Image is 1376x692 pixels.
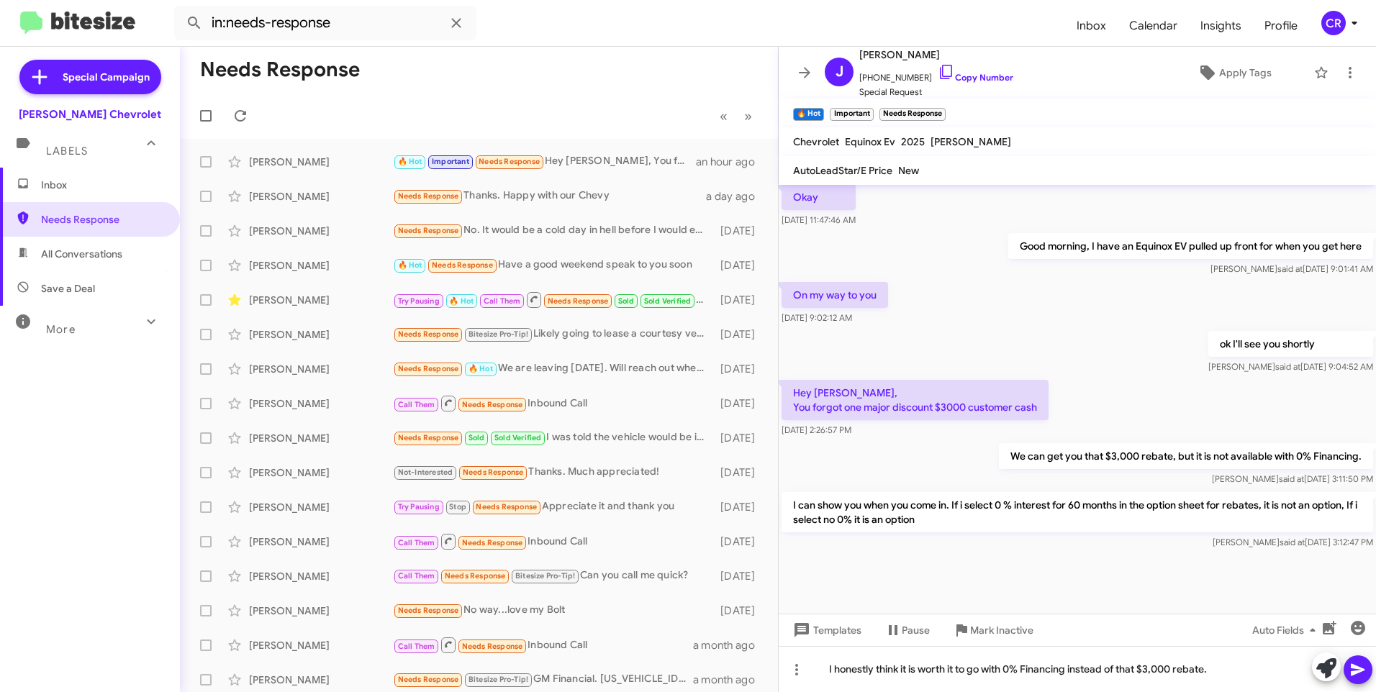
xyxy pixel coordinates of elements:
[393,188,706,204] div: Thanks. Happy with our Chevy
[393,532,714,550] div: Inbound Call
[249,534,393,549] div: [PERSON_NAME]
[644,296,692,306] span: Sold Verified
[398,606,459,615] span: Needs Response
[462,642,523,651] span: Needs Response
[782,214,856,225] span: [DATE] 11:47:46 AM
[714,431,766,445] div: [DATE]
[714,569,766,583] div: [DATE]
[398,433,459,442] span: Needs Response
[931,135,1011,148] span: [PERSON_NAME]
[879,108,946,121] small: Needs Response
[1279,473,1304,484] span: said at
[249,569,393,583] div: [PERSON_NAME]
[449,502,466,511] span: Stop
[1161,60,1307,86] button: Apply Tags
[462,538,523,547] span: Needs Response
[393,326,714,342] div: Likely going to lease a courtesy vehicle equinox EV
[938,72,1013,83] a: Copy Number
[41,212,163,227] span: Needs Response
[793,108,824,121] small: 🔥 Hot
[19,60,161,94] a: Special Campaign
[706,189,766,204] div: a day ago
[200,58,360,81] h1: Needs Response
[398,502,440,511] span: Try Pausing
[515,571,575,581] span: Bitesize Pro-Tip!
[779,646,1376,692] div: I honestly think it is worth it to go with 0% Financing instead of that $3,000 rebate.
[469,433,485,442] span: Sold
[398,296,440,306] span: Try Pausing
[469,675,528,684] span: Bitesize Pro-Tip!
[19,107,161,122] div: [PERSON_NAME] Chevrolet
[859,63,1013,85] span: [PHONE_NUMBER]
[793,135,839,148] span: Chevrolet
[720,107,728,125] span: «
[1008,233,1373,259] p: Good morning, I have an Equinox EV pulled up front for when you get here
[830,108,873,121] small: Important
[398,226,459,235] span: Needs Response
[1277,263,1303,274] span: said at
[249,604,393,618] div: [PERSON_NAME]
[873,617,941,643] button: Pause
[782,184,856,210] p: Okay
[393,257,714,273] div: Have a good weekend speak to you soon
[398,157,422,166] span: 🔥 Hot
[779,617,873,643] button: Templates
[432,157,469,166] span: Important
[249,189,393,204] div: [PERSON_NAME]
[398,260,422,270] span: 🔥 Hot
[249,155,393,169] div: [PERSON_NAME]
[1241,617,1333,643] button: Auto Fields
[1213,537,1373,547] span: [PERSON_NAME] [DATE] 3:12:47 PM
[393,602,714,619] div: No way...love my Bolt
[463,468,524,477] span: Needs Response
[398,571,435,581] span: Call Them
[714,327,766,342] div: [DATE]
[898,164,919,177] span: New
[494,433,542,442] span: Sold Verified
[393,222,714,239] div: No. It would be a cold day in hell before I would ever do business with you guys again
[782,282,888,308] p: On my way to you
[859,85,1013,99] span: Special Request
[782,492,1373,532] p: I can show you when you come in. If i select 0 % interest for 60 months in the option sheet for r...
[714,465,766,480] div: [DATE]
[1252,617,1321,643] span: Auto Fields
[1275,361,1300,372] span: said at
[249,224,393,238] div: [PERSON_NAME]
[1065,5,1118,47] span: Inbox
[1280,537,1305,547] span: said at
[782,380,1049,420] p: Hey [PERSON_NAME], You forgot one major discount $3000 customer cash
[393,498,714,515] div: Appreciate it and thank you
[714,534,766,549] div: [DATE]
[1219,60,1272,86] span: Apply Tags
[174,6,476,40] input: Search
[696,155,766,169] div: an hour ago
[714,604,766,618] div: [DATE]
[901,135,925,148] span: 2025
[735,101,761,131] button: Next
[782,424,851,435] span: [DATE] 2:26:57 PM
[1309,11,1360,35] button: CR
[249,465,393,480] div: [PERSON_NAME]
[1118,5,1189,47] a: Calendar
[790,617,861,643] span: Templates
[249,327,393,342] div: [PERSON_NAME]
[793,164,892,177] span: AutoLeadStar/E Price
[398,468,453,477] span: Not-Interested
[902,617,930,643] span: Pause
[548,296,609,306] span: Needs Response
[393,429,714,446] div: I was told the vehicle would be in on weds. It's coming from the fulfillment center.
[398,329,459,339] span: Needs Response
[249,673,393,687] div: [PERSON_NAME]
[484,296,521,306] span: Call Them
[999,443,1373,469] p: We can get you that $3,000 rebate, but it is not available with 0% Financing.
[712,101,761,131] nav: Page navigation example
[398,642,435,651] span: Call Them
[249,500,393,514] div: [PERSON_NAME]
[782,312,852,323] span: [DATE] 9:02:12 AM
[393,291,714,309] div: Sorry to bother you, but the volume button in this truck is not working. What should I do?
[618,296,635,306] span: Sold
[836,60,843,83] span: J
[693,673,766,687] div: a month ago
[249,431,393,445] div: [PERSON_NAME]
[398,400,435,409] span: Call Them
